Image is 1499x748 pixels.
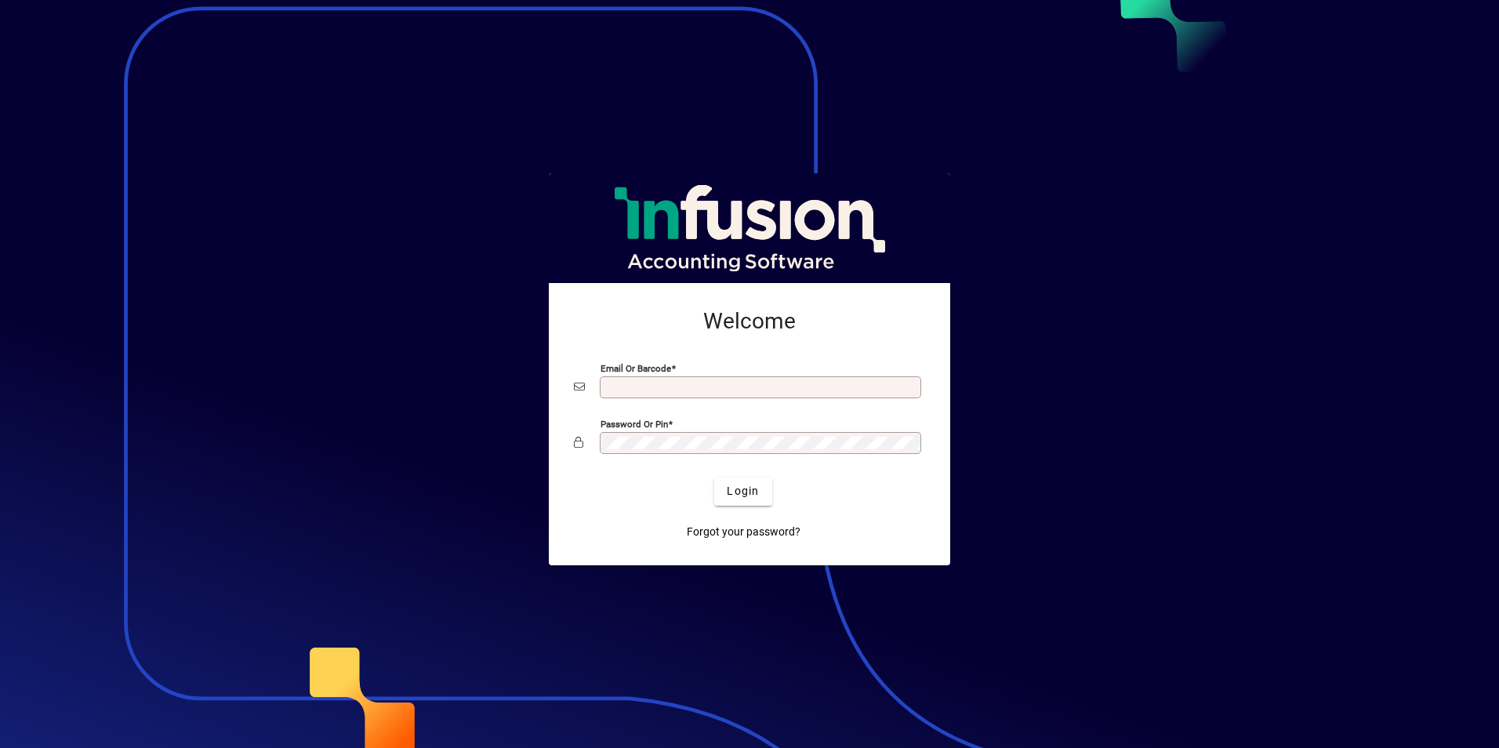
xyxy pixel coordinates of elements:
button: Login [714,477,771,506]
a: Forgot your password? [681,518,807,546]
mat-label: Password or Pin [601,418,668,429]
mat-label: Email or Barcode [601,362,671,373]
span: Forgot your password? [687,524,800,540]
h2: Welcome [574,308,925,335]
span: Login [727,483,759,499]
